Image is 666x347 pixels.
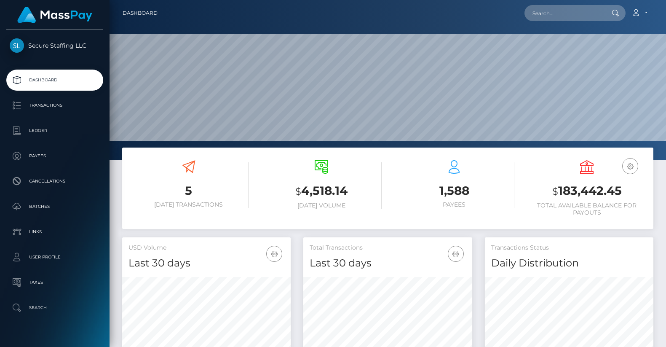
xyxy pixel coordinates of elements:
[10,276,100,289] p: Taxes
[6,95,103,116] a: Transactions
[261,183,381,200] h3: 4,518.14
[295,186,301,197] small: $
[128,244,284,252] h5: USD Volume
[6,120,103,141] a: Ledger
[123,4,158,22] a: Dashboard
[6,70,103,91] a: Dashboard
[10,301,100,314] p: Search
[394,201,514,208] h6: Payees
[310,244,465,252] h5: Total Transactions
[6,145,103,167] a: Payees
[10,251,100,264] p: User Profile
[491,256,647,271] h4: Daily Distribution
[6,221,103,242] a: Links
[10,99,100,112] p: Transactions
[10,175,100,188] p: Cancellations
[527,202,647,216] h6: Total Available Balance for Payouts
[527,183,647,200] h3: 183,442.45
[10,38,24,53] img: Secure Staffing LLC
[261,202,381,209] h6: [DATE] Volume
[6,297,103,318] a: Search
[6,196,103,217] a: Batches
[552,186,558,197] small: $
[6,272,103,293] a: Taxes
[10,226,100,238] p: Links
[310,256,465,271] h4: Last 30 days
[6,247,103,268] a: User Profile
[128,201,249,208] h6: [DATE] Transactions
[491,244,647,252] h5: Transactions Status
[394,183,514,199] h3: 1,588
[10,74,100,86] p: Dashboard
[6,42,103,49] span: Secure Staffing LLC
[128,183,249,199] h3: 5
[128,256,284,271] h4: Last 30 days
[10,200,100,213] p: Batches
[10,124,100,137] p: Ledger
[17,7,92,23] img: MassPay Logo
[524,5,604,21] input: Search...
[6,171,103,192] a: Cancellations
[10,150,100,162] p: Payees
